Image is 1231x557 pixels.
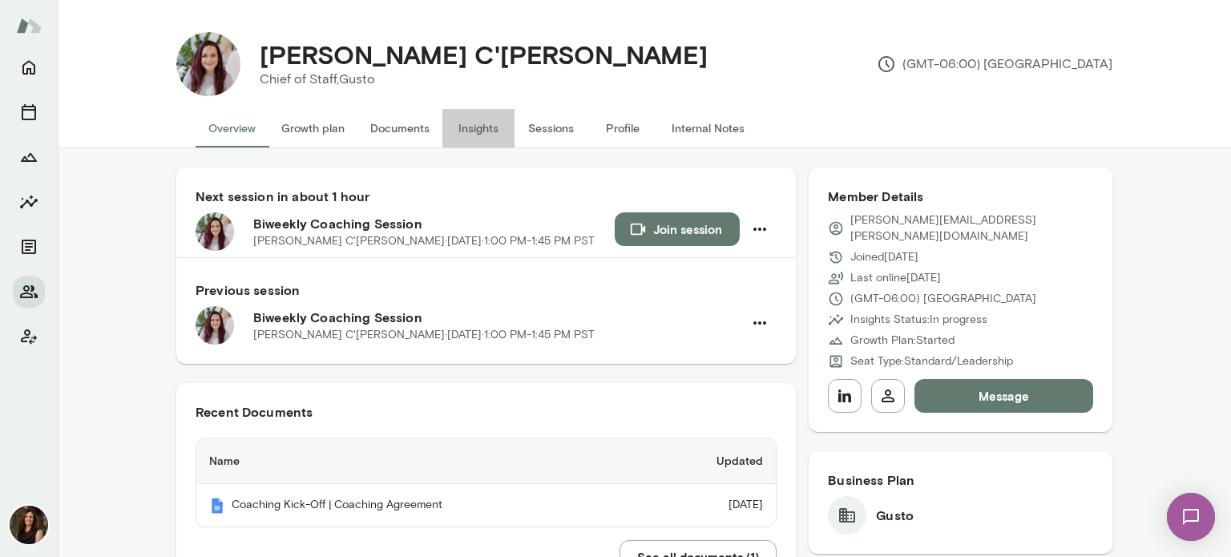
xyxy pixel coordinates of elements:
button: Documents [13,231,45,263]
h6: Next session in about 1 hour [196,187,777,206]
p: [PERSON_NAME] C'[PERSON_NAME] · [DATE] · 1:00 PM-1:45 PM PST [253,233,595,249]
p: Chief of Staff, Gusto [260,70,708,89]
p: Insights Status: In progress [850,312,987,328]
img: Tiffany C'deBaca [176,32,240,96]
p: Joined [DATE] [850,249,918,265]
th: Coaching Kick-Off | Coaching Agreement [196,484,650,527]
p: Growth Plan: Started [850,333,955,349]
button: Message [914,379,1093,413]
h6: Business Plan [828,470,1093,490]
button: Internal Notes [659,109,757,147]
img: Mento [16,10,42,41]
img: Carrie Atkin [10,506,48,544]
h6: Member Details [828,187,1093,206]
button: Growth Plan [13,141,45,173]
button: Members [13,276,45,308]
button: Insights [442,109,515,147]
button: Sessions [515,109,587,147]
h4: [PERSON_NAME] C'[PERSON_NAME] [260,39,708,70]
p: Last online [DATE] [850,270,941,286]
button: Insights [13,186,45,218]
th: Updated [650,438,777,484]
h6: Biweekly Coaching Session [253,214,615,233]
td: [DATE] [650,484,777,527]
h6: Biweekly Coaching Session [253,308,743,327]
h6: Gusto [876,506,914,525]
th: Name [196,438,650,484]
button: Profile [587,109,659,147]
h6: Recent Documents [196,402,777,422]
button: Overview [196,109,268,147]
h6: Previous session [196,281,777,300]
button: Documents [357,109,442,147]
p: [PERSON_NAME] C'[PERSON_NAME] · [DATE] · 1:00 PM-1:45 PM PST [253,327,595,343]
p: Seat Type: Standard/Leadership [850,353,1013,369]
p: (GMT-06:00) [GEOGRAPHIC_DATA] [877,54,1112,74]
p: [PERSON_NAME][EMAIL_ADDRESS][PERSON_NAME][DOMAIN_NAME] [850,212,1093,244]
button: Growth plan [268,109,357,147]
img: Mento | Coaching sessions [209,498,225,514]
button: Client app [13,321,45,353]
button: Join session [615,212,740,246]
button: Sessions [13,96,45,128]
p: (GMT-06:00) [GEOGRAPHIC_DATA] [850,291,1036,307]
button: Home [13,51,45,83]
